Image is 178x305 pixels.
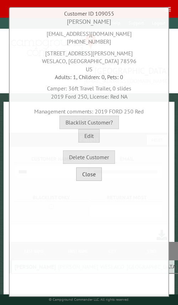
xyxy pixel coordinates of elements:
[11,104,167,115] div: Management comments: 2019 FORD 250 Red
[11,81,167,100] div: Camper: 36ft Travel Trailer, 0 slides
[11,26,167,46] div: [EMAIL_ADDRESS][DOMAIN_NAME] [PHONE_NUMBER]
[63,150,115,164] button: Delete Customer
[51,93,127,100] span: 2019 Ford 250, License: Red NA
[11,73,167,81] div: Adults: 1, Children: 0, Pets: 0
[11,17,167,26] div: [PERSON_NAME]
[78,129,100,143] button: Edit
[11,46,167,73] div: [STREET_ADDRESS][PERSON_NAME] WESLACO, [GEOGRAPHIC_DATA] 78596 US
[76,167,102,181] button: Close
[49,297,129,302] small: © Campground Commander LLC. All rights reserved.
[59,116,119,129] button: Blacklist Customer?
[11,10,167,17] div: Customer ID 109055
